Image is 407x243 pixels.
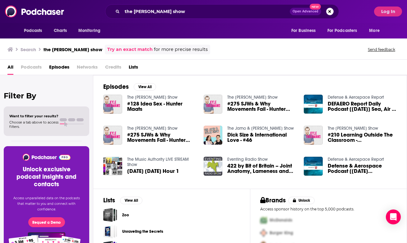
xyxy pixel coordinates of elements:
a: EpisodesView All [103,83,156,91]
input: Search podcasts, credits, & more... [122,7,290,16]
a: The Kyle Thiermann Show [328,126,378,131]
button: Send feedback [366,47,397,52]
div: Open Intercom Messenger [386,209,401,224]
span: Podcasts [24,26,42,35]
button: open menu [365,25,387,37]
a: Eventing Radio Show [227,157,268,162]
span: More [369,26,380,35]
a: #210 Learning Outside The Classroom - Hunter Maats [328,132,397,143]
button: View All [134,83,156,91]
h3: Search [21,47,36,52]
span: New [310,4,321,10]
a: The Music Authority LIVE STREAM Show [127,157,189,167]
button: Log In [374,7,402,16]
span: Open Advanced [293,10,318,13]
button: Open AdvancedNew [290,8,321,15]
span: for more precise results [154,46,208,53]
button: Unlock [288,197,315,204]
div: Search podcasts, credits, & more... [105,4,339,19]
a: 422 by Bit of Britain – Joint Anatomy, Lameness and Rain Rot [204,157,223,176]
a: March 22, 2022 Tuesday Hour 1 [127,169,179,174]
p: Access unparalleled data on the podcasts that matter to you and connect with confidence. [11,196,82,212]
h2: Episodes [103,83,129,91]
h3: the [PERSON_NAME] show [44,47,102,52]
h3: Unlock exclusive podcast insights and contacts [11,166,82,188]
span: Monitoring [78,26,100,35]
a: Try an exact match [107,46,153,53]
img: #128 Idea Sex - Hunter Maats [103,95,122,114]
img: Podchaser - Follow, Share and Rate Podcasts [5,6,65,17]
h2: Lists [103,196,115,204]
a: Defense & Aerospace Report [328,157,384,162]
img: Second Pro Logo [258,227,270,239]
button: open menu [323,25,366,37]
span: Networks [77,62,98,75]
span: Want to filter your results? [9,114,58,118]
a: Episodes [49,62,69,75]
span: McDonalds [270,218,292,223]
span: DEFAERO Report Daily Podcast [[DATE]] Sea, Air & Space Day 2 [328,101,397,112]
img: #210 Learning Outside The Classroom - Hunter Maats [304,126,323,145]
button: open menu [74,25,109,37]
img: March 22, 2022 Tuesday Hour 1 [103,157,122,176]
h2: Brands [260,196,286,204]
a: Defense & Aerospace Report [328,95,384,100]
a: Defense & Aerospace Podcast [Friday Roundtable Jan 10, 2020] [328,163,397,174]
button: Request a Demo [28,217,65,227]
span: Defense & Aerospace Podcast [[DATE] Roundtable [DATE]] [328,163,397,174]
button: open menu [287,25,324,37]
a: Zoo [122,212,129,218]
span: Choose a tab above to access filters. [9,120,58,129]
p: Access sponsor history on the top 5,000 podcasts. [260,207,397,211]
span: [DATE] [DATE] Hour 1 [127,169,179,174]
span: Podcasts [21,62,42,75]
a: Charts [50,25,71,37]
a: Unraveling the Secrets [103,224,117,238]
a: Dick Size & International Love - #46 [227,132,296,143]
img: Dick Size & International Love - #46 [204,126,223,145]
img: Defense & Aerospace Podcast [Friday Roundtable Jan 10, 2020] [304,157,323,176]
button: open menu [20,25,50,37]
a: #275 SJWs & Why Movements Fail - Hunter Maats [103,126,122,145]
a: #128 Idea Sex - Hunter Maats [127,101,196,112]
span: Burger King [270,230,293,236]
a: 422 by Bit of Britain – Joint Anatomy, Lameness and Rain Rot [227,163,296,174]
button: View All [120,197,142,204]
a: The Kyle Thiermann Show [127,126,178,131]
a: The Kyle Thiermann Show [127,95,178,100]
a: #275 SJWs & Why Movements Fail - Hunter Maats [127,132,196,143]
span: Charts [54,26,67,35]
span: #210 Learning Outside The Classroom - [PERSON_NAME] [328,132,397,143]
a: #275 SJWs & Why Movements Fail - Hunter Maats [227,101,296,112]
img: Podchaser - Follow, Share and Rate Podcasts [22,154,71,161]
a: ListsView All [103,196,142,204]
h2: Filter By [4,91,89,100]
img: #275 SJWs & Why Movements Fail - Hunter Maats [204,95,223,114]
a: All [7,62,13,75]
a: Zoo [103,208,117,222]
img: First Pro Logo [258,214,270,227]
a: Unraveling the Secrets [122,228,163,235]
span: Credits [105,62,121,75]
a: Lists [129,62,138,75]
img: DEFAERO Report Daily Podcast [Aug 03, 2021] Sea, Air & Space Day 2 [304,95,323,114]
a: The Jamo & Dylan Show [227,126,294,131]
span: For Business [291,26,316,35]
